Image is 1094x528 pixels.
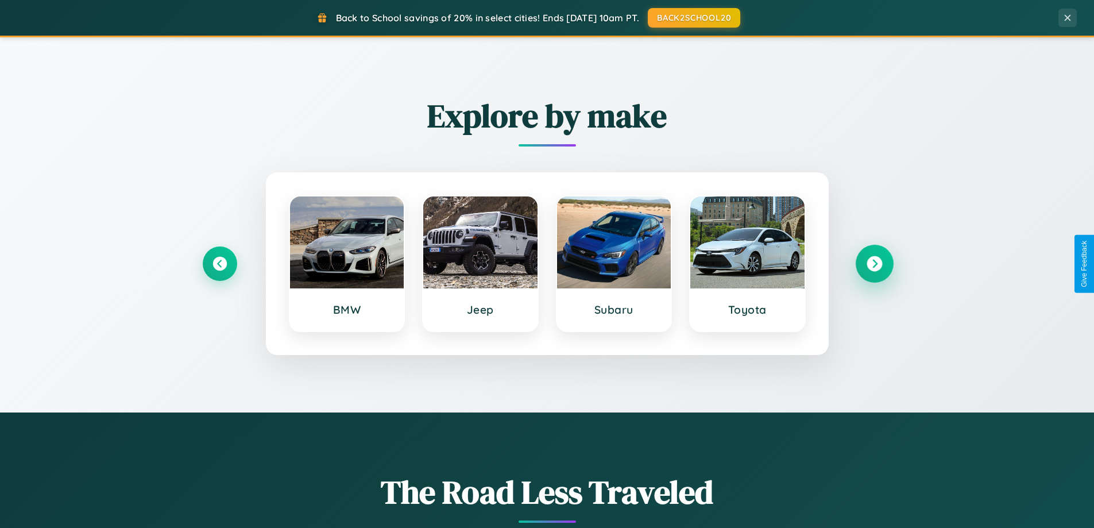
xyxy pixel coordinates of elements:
[569,303,660,317] h3: Subaru
[203,470,892,514] h1: The Road Less Traveled
[301,303,393,317] h3: BMW
[702,303,793,317] h3: Toyota
[435,303,526,317] h3: Jeep
[203,94,892,138] h2: Explore by make
[1080,241,1088,287] div: Give Feedback
[648,8,740,28] button: BACK2SCHOOL20
[336,12,639,24] span: Back to School savings of 20% in select cities! Ends [DATE] 10am PT.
